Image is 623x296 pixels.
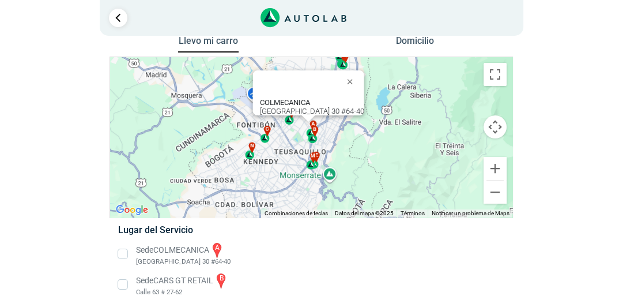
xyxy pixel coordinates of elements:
a: Ir al paso anterior [109,9,127,27]
a: Abre esta zona en Google Maps (se abre en una nueva ventana) [113,203,151,218]
span: m [311,152,315,160]
button: Cerrar [339,68,367,95]
span: c [266,126,269,134]
b: COLMECANICA [260,98,310,107]
button: Combinaciones de teclas [264,209,327,218]
span: e [315,152,318,160]
a: Notificar un problema de Maps [431,210,509,216]
span: b [314,126,317,134]
div: [GEOGRAPHIC_DATA] 30 #64-40 [260,98,364,115]
button: Controles de visualización del mapa [484,115,507,138]
button: Cambiar a la vista en pantalla completa [484,63,507,86]
button: Domicilio [384,35,445,52]
span: i [346,52,348,60]
span: n [251,142,254,150]
button: Llevo mi carro [178,35,239,53]
img: Google [113,203,151,218]
button: Reducir [484,181,507,204]
a: Términos (se abre en una nueva pestaña) [400,210,424,216]
span: a [312,121,315,129]
span: Datos del mapa ©2025 [334,210,393,216]
a: Link al sitio de autolab [260,12,346,23]
h5: Lugar del Servicio [118,224,505,235]
button: Ampliar [484,157,507,180]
